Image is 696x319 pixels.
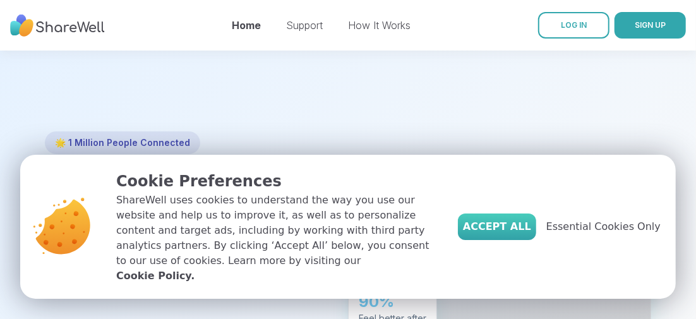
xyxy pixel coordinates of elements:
span: SIGN UP [635,20,666,30]
p: ShareWell uses cookies to understand the way you use our website and help us to improve it, as we... [116,193,438,284]
a: Cookie Policy. [116,268,195,284]
span: Essential Cookies Only [546,219,661,234]
a: LOG IN [538,12,609,39]
button: SIGN UP [615,12,686,39]
img: ShareWell Nav Logo [10,8,105,43]
a: Home [232,19,261,32]
span: LOG IN [561,20,587,30]
p: Cookie Preferences [116,170,438,193]
span: Accept All [463,219,531,234]
a: Support [287,19,323,32]
a: How It Works [349,19,411,32]
button: Accept All [458,214,536,240]
div: 🌟 1 Million People Connected [45,131,200,154]
div: 90% [359,291,426,311]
